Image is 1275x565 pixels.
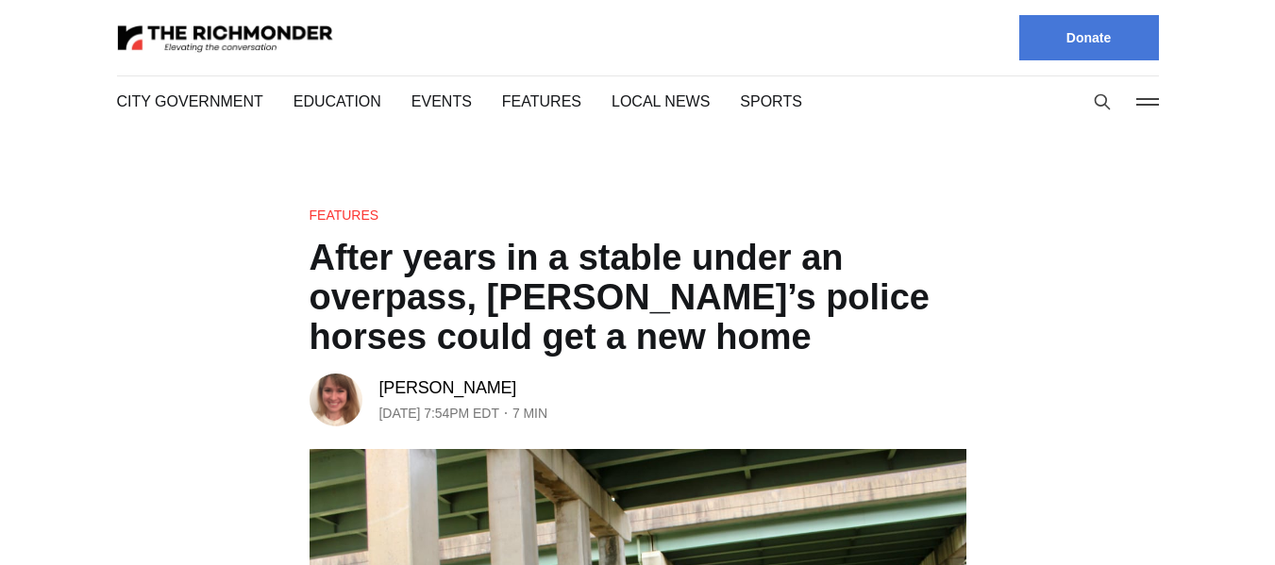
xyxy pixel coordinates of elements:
a: Sports [740,93,802,109]
a: Local News [612,93,710,109]
a: Donate [1019,15,1159,60]
time: [DATE] 7:54PM EDT [379,402,499,424]
button: Search this site [1088,88,1116,116]
a: Features [502,93,581,109]
img: Sarah Vogelsong [310,374,362,426]
a: Education [294,93,381,109]
a: [PERSON_NAME] [379,376,517,399]
a: Events [411,93,472,109]
img: The Richmonder [117,22,334,55]
h1: After years in a stable under an overpass, [PERSON_NAME]’s police horses could get a new home [310,238,966,357]
span: 7 min [512,402,547,424]
a: City Government [117,93,263,109]
iframe: portal-trigger [1116,473,1275,565]
a: Features [310,208,379,223]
